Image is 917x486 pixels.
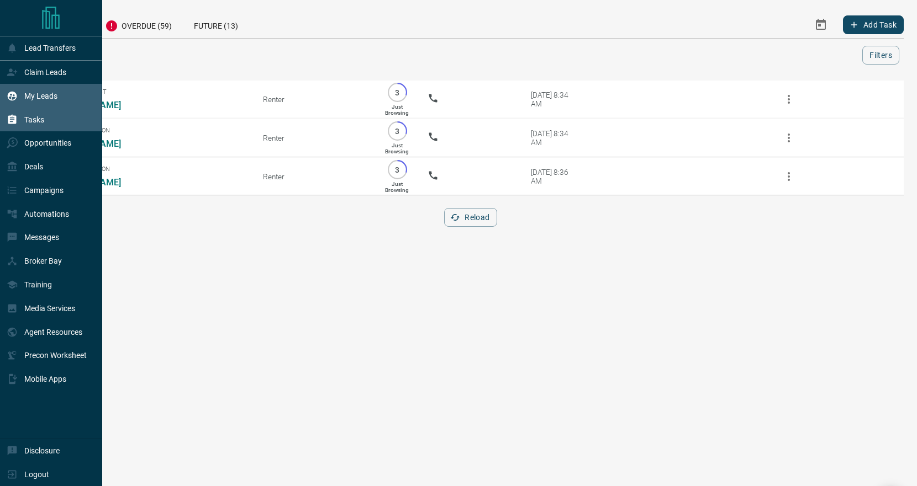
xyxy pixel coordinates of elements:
[393,88,402,97] p: 3
[54,88,246,95] span: Viewing Request
[393,165,402,174] p: 3
[862,46,899,65] button: Filters
[393,127,402,135] p: 3
[808,12,834,38] button: Select Date Range
[54,127,246,134] span: Offer Submission
[531,90,578,108] div: [DATE] 8:34 AM
[531,168,578,185] div: [DATE] 8:36 AM
[54,165,246,173] span: Offer Submission
[843,15,904,34] button: Add Task
[183,11,249,38] div: Future (13)
[263,172,367,181] div: Renter
[385,181,409,193] p: Just Browsing
[385,104,409,116] p: Just Browsing
[444,208,497,227] button: Reload
[94,11,183,38] div: Overdue (59)
[531,129,578,147] div: [DATE] 8:34 AM
[263,95,367,104] div: Renter
[385,142,409,154] p: Just Browsing
[263,133,367,142] div: Renter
